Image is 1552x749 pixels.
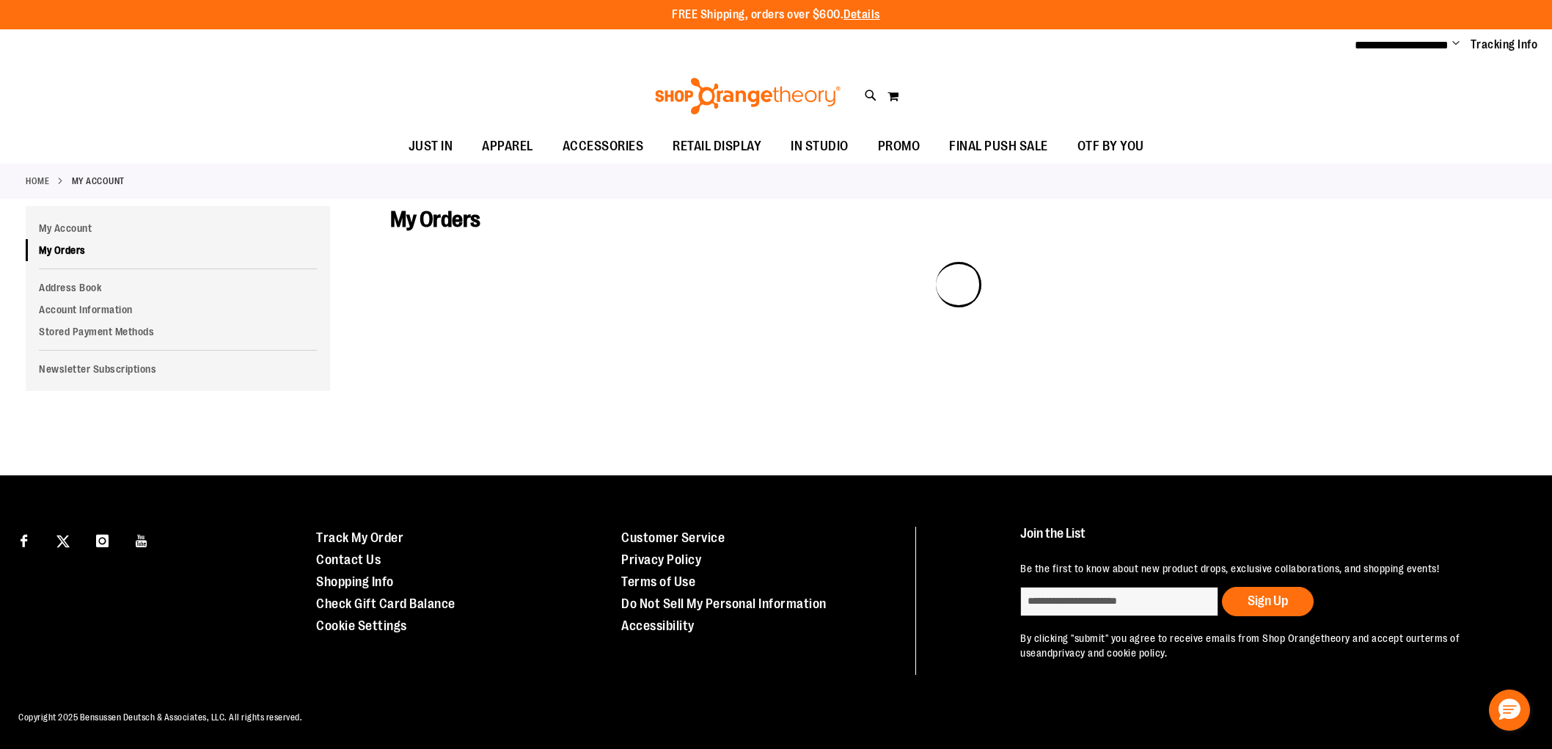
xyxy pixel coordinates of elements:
[1489,690,1530,731] button: Hello, have a question? Let’s chat.
[56,535,70,548] img: Twitter
[878,130,920,163] span: PROMO
[26,175,49,188] a: Home
[316,552,381,567] a: Contact Us
[89,527,115,552] a: Visit our Instagram page
[1063,130,1159,164] a: OTF BY YOU
[26,277,330,299] a: Address Book
[409,130,453,163] span: JUST IN
[621,618,695,633] a: Accessibility
[394,130,468,164] a: JUST IN
[1020,527,1515,554] h4: Join the List
[843,8,880,21] a: Details
[1471,37,1538,53] a: Tracking Info
[26,358,330,380] a: Newsletter Subscriptions
[791,130,849,163] span: IN STUDIO
[621,530,725,545] a: Customer Service
[1248,593,1288,608] span: Sign Up
[26,299,330,321] a: Account Information
[72,175,125,188] strong: My Account
[1020,561,1515,576] p: Be the first to know about new product drops, exclusive collaborations, and shopping events!
[26,239,330,261] a: My Orders
[563,130,644,163] span: ACCESSORIES
[653,78,843,114] img: Shop Orangetheory
[548,130,659,164] a: ACCESSORIES
[467,130,548,164] a: APPAREL
[26,321,330,343] a: Stored Payment Methods
[1077,130,1144,163] span: OTF BY YOU
[316,596,455,611] a: Check Gift Card Balance
[1222,587,1314,616] button: Sign Up
[129,527,155,552] a: Visit our Youtube page
[776,130,863,164] a: IN STUDIO
[482,130,533,163] span: APPAREL
[863,130,935,164] a: PROMO
[621,574,695,589] a: Terms of Use
[316,618,407,633] a: Cookie Settings
[672,7,880,23] p: FREE Shipping, orders over $600.
[658,130,776,164] a: RETAIL DISPLAY
[621,596,827,611] a: Do Not Sell My Personal Information
[934,130,1063,164] a: FINAL PUSH SALE
[18,712,302,723] span: Copyright 2025 Bensussen Deutsch & Associates, LLC. All rights reserved.
[949,130,1048,163] span: FINAL PUSH SALE
[11,527,37,552] a: Visit our Facebook page
[673,130,761,163] span: RETAIL DISPLAY
[1452,37,1460,52] button: Account menu
[316,574,394,589] a: Shopping Info
[1020,587,1218,616] input: enter email
[621,552,701,567] a: Privacy Policy
[51,527,76,552] a: Visit our X page
[1053,647,1167,659] a: privacy and cookie policy.
[390,207,480,232] span: My Orders
[316,530,403,545] a: Track My Order
[26,217,330,239] a: My Account
[1020,632,1460,659] a: terms of use
[1020,631,1515,660] p: By clicking "submit" you agree to receive emails from Shop Orangetheory and accept our and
